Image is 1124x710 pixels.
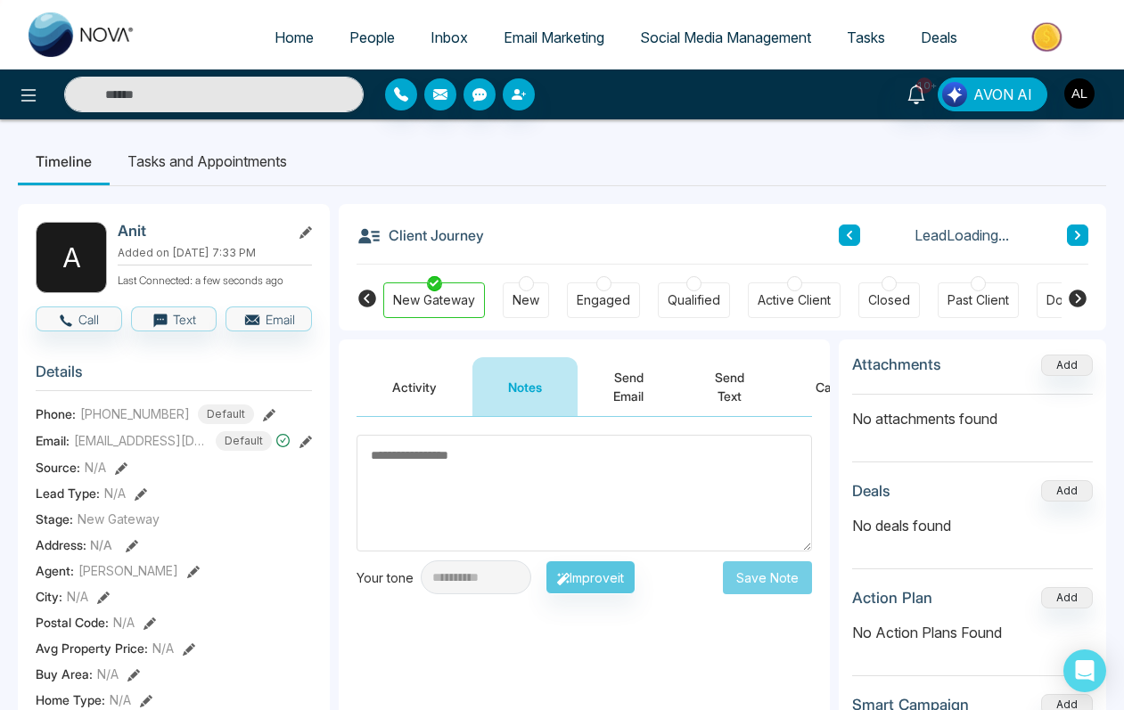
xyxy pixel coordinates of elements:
[36,613,109,632] span: Postal Code :
[36,404,76,423] span: Phone:
[668,291,720,309] div: Qualified
[852,589,932,607] h3: Action Plan
[868,291,910,309] div: Closed
[829,20,903,54] a: Tasks
[36,587,62,606] span: City :
[895,78,938,109] a: 10+
[332,20,413,54] a: People
[357,568,421,587] div: Your tone
[916,78,932,94] span: 10+
[36,222,107,293] div: A
[36,306,122,331] button: Call
[36,458,80,477] span: Source:
[578,357,679,416] button: Send Email
[90,537,112,552] span: N/A
[257,20,332,54] a: Home
[118,245,312,261] p: Added on [DATE] 7:33 PM
[577,291,630,309] div: Engaged
[847,29,885,46] span: Tasks
[984,17,1113,57] img: Market-place.gif
[110,690,131,709] span: N/A
[131,306,217,331] button: Text
[938,78,1047,111] button: AVON AI
[504,29,604,46] span: Email Marketing
[852,515,1093,536] p: No deals found
[852,482,890,500] h3: Deals
[513,291,539,309] div: New
[640,29,811,46] span: Social Media Management
[472,357,578,416] button: Notes
[36,510,73,528] span: Stage:
[921,29,957,46] span: Deals
[110,137,305,185] li: Tasks and Appointments
[1064,78,1095,109] img: User Avatar
[85,458,106,477] span: N/A
[36,431,70,450] span: Email:
[1041,355,1093,376] button: Add
[1041,587,1093,608] button: Add
[486,20,622,54] a: Email Marketing
[104,484,126,502] span: N/A
[36,561,74,580] span: Agent:
[29,12,135,57] img: Nova CRM Logo
[216,431,272,451] span: Default
[948,291,1009,309] div: Past Client
[1041,480,1093,502] button: Add
[973,84,1032,105] span: AVON AI
[67,587,88,606] span: N/A
[36,363,312,390] h3: Details
[852,622,1093,643] p: No Action Plans Found
[78,510,160,528] span: New Gateway
[723,561,812,594] button: Save Note
[393,291,475,309] div: New Gateway
[18,137,110,185] li: Timeline
[852,395,1093,429] p: No attachments found
[349,29,395,46] span: People
[275,29,314,46] span: Home
[36,665,93,683] span: Buy Area :
[118,269,312,289] p: Last Connected: a few seconds ago
[36,484,100,502] span: Lead Type:
[431,29,468,46] span: Inbox
[915,224,1009,246] span: Lead Loading...
[942,82,967,107] img: Lead Flow
[1041,356,1093,371] span: Add
[74,431,208,450] span: [EMAIL_ADDRESS][DOMAIN_NAME]
[357,222,484,249] h3: Client Journey
[152,639,174,657] span: N/A
[36,690,105,709] span: Home Type :
[780,357,873,416] button: Call
[679,357,780,416] button: Send Text
[357,357,472,416] button: Activity
[118,222,283,240] h2: Anit
[903,20,975,54] a: Deals
[413,20,486,54] a: Inbox
[78,561,178,580] span: [PERSON_NAME]
[113,613,135,632] span: N/A
[758,291,831,309] div: Active Client
[97,665,119,683] span: N/A
[226,306,312,331] button: Email
[198,404,254,424] span: Default
[80,404,190,423] span: [PHONE_NUMBER]
[852,355,941,373] h3: Attachments
[36,535,112,554] span: Address:
[622,20,829,54] a: Social Media Management
[1063,649,1106,692] div: Open Intercom Messenger
[36,639,148,657] span: Avg Property Price :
